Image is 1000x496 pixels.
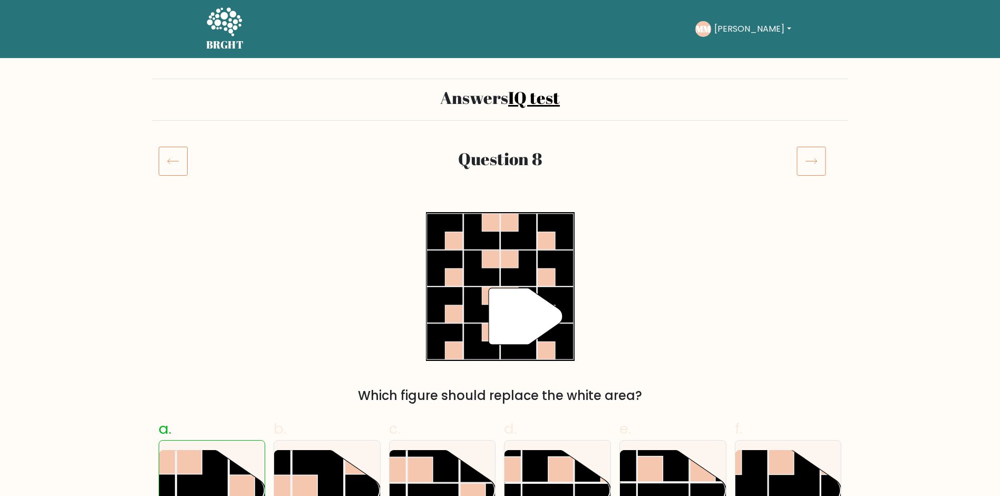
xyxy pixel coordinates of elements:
a: BRGHT [206,4,244,54]
g: " [489,288,562,345]
span: b. [274,418,286,439]
button: [PERSON_NAME] [711,22,794,36]
h5: BRGHT [206,39,244,51]
div: Which figure should replace the white area? [165,386,836,405]
h2: Answers [159,88,842,108]
span: f. [735,418,742,439]
span: a. [159,418,171,439]
text: MM [696,23,711,35]
span: e. [619,418,631,439]
a: IQ test [508,86,560,109]
span: c. [389,418,401,439]
h2: Question 8 [217,149,784,169]
span: d. [504,418,517,439]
